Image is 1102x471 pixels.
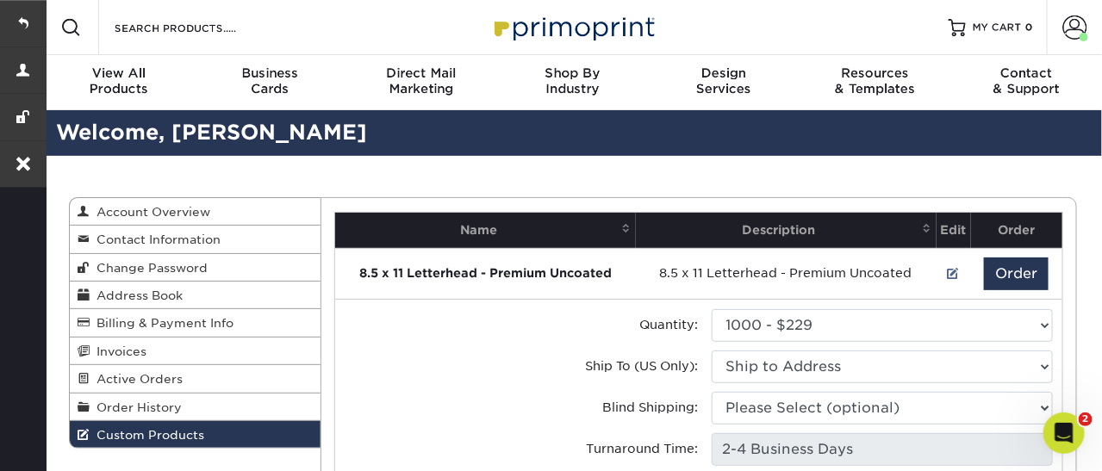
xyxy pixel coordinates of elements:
[950,55,1102,110] a: Contact& Support
[497,65,649,81] span: Shop By
[586,357,699,375] label: Ship To (US Only):
[90,261,209,275] span: Change Password
[984,257,1049,290] button: Order
[43,65,195,96] div: Products
[359,266,612,280] strong: 8.5 x 11 Letterhead - Premium Uncoated
[70,421,321,448] a: Custom Products
[43,117,1102,149] h2: Welcome, [PERSON_NAME]
[587,440,699,458] label: Turnaround Time:
[973,21,1022,35] span: MY CART
[70,338,321,365] a: Invoices
[90,428,205,442] span: Custom Products
[1079,412,1093,426] span: 2
[950,65,1102,81] span: Contact
[636,248,937,299] td: 8.5 x 11 Letterhead - Premium Uncoated
[195,65,346,81] span: Business
[113,17,281,38] input: SEARCH PRODUCTS.....
[90,205,211,219] span: Account Overview
[800,65,951,81] span: Resources
[648,65,800,81] span: Design
[43,55,195,110] a: View AllProducts
[636,213,937,248] th: Description
[937,213,971,248] th: Edit
[335,213,636,248] th: Name
[90,372,184,386] span: Active Orders
[90,316,234,330] span: Billing & Payment Info
[346,65,497,96] div: Marketing
[648,55,800,110] a: DesignServices
[487,9,659,46] img: Primoprint
[971,213,1062,248] th: Order
[70,365,321,393] a: Active Orders
[70,394,321,421] a: Order History
[70,226,321,253] a: Contact Information
[90,232,221,246] span: Contact Information
[648,65,800,96] div: Services
[195,65,346,96] div: Cards
[90,288,184,302] span: Address Book
[800,55,951,110] a: Resources& Templates
[195,55,346,110] a: BusinessCards
[800,65,951,96] div: & Templates
[43,65,195,81] span: View All
[1025,22,1033,34] span: 0
[70,254,321,282] a: Change Password
[90,400,183,414] span: Order History
[346,65,497,81] span: Direct Mail
[70,198,321,226] a: Account Overview
[950,65,1102,96] div: & Support
[640,316,699,334] label: Quantity:
[90,344,147,358] span: Invoices
[1043,412,1085,454] iframe: Intercom live chat
[70,309,321,337] a: Billing & Payment Info
[346,55,497,110] a: Direct MailMarketing
[497,65,649,96] div: Industry
[603,399,699,417] label: Blind Shipping:
[497,55,649,110] a: Shop ByIndustry
[70,282,321,309] a: Address Book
